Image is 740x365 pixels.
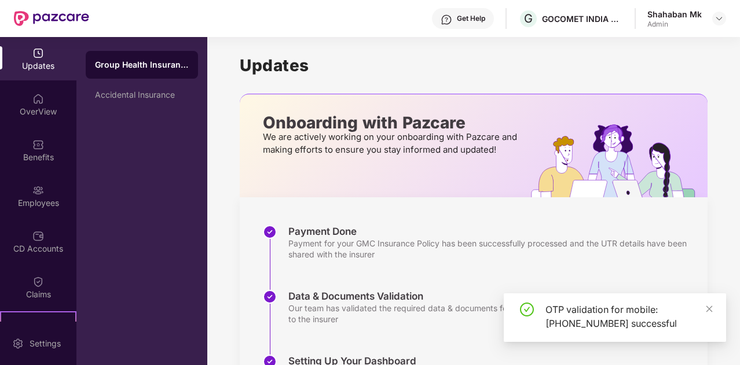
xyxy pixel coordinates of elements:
img: svg+xml;base64,PHN2ZyBpZD0iU3RlcC1Eb25lLTMyeDMyIiB4bWxucz0iaHR0cDovL3d3dy53My5vcmcvMjAwMC9zdmciIH... [263,225,277,239]
div: Data & Documents Validation [288,290,696,303]
div: Admin [647,20,702,29]
div: Shahaban Mk [647,9,702,20]
img: svg+xml;base64,PHN2ZyBpZD0iQ2xhaW0iIHhtbG5zPSJodHRwOi8vd3d3LnczLm9yZy8yMDAwL3N2ZyIgd2lkdGg9IjIwIi... [32,276,44,287]
div: Our team has validated the required data & documents for the insurance policy copy and submitted ... [288,303,696,325]
div: Group Health Insurance [95,59,189,71]
div: Accidental Insurance [95,90,189,99]
div: Settings [26,338,64,349]
div: Get Help [457,14,485,23]
span: check-circle [520,303,534,316]
img: svg+xml;base64,PHN2ZyBpZD0iQ0RfQWNjb3VudHMiIGRhdGEtbmFtZT0iQ0QgQWNjb3VudHMiIHhtbG5zPSJodHRwOi8vd3... [32,230,44,242]
img: svg+xml;base64,PHN2ZyBpZD0iRHJvcGRvd24tMzJ4MzIiIHhtbG5zPSJodHRwOi8vd3d3LnczLm9yZy8yMDAwL3N2ZyIgd2... [715,14,724,23]
div: GOCOMET INDIA PRIVATE LIMITED [542,13,623,24]
div: Payment Done [288,225,696,238]
span: G [524,12,533,25]
img: svg+xml;base64,PHN2ZyBpZD0iSG9tZSIgeG1sbnM9Imh0dHA6Ly93d3cudzMub3JnLzIwMDAvc3ZnIiB3aWR0aD0iMjAiIG... [32,93,44,105]
span: close [705,305,713,313]
div: OTP validation for mobile: [PHONE_NUMBER] successful [545,303,712,330]
img: svg+xml;base64,PHN2ZyBpZD0iRW1wbG95ZWVzIiB4bWxucz0iaHR0cDovL3d3dy53My5vcmcvMjAwMC9zdmciIHdpZHRoPS... [32,185,44,196]
p: We are actively working on your onboarding with Pazcare and making efforts to ensure you stay inf... [263,131,521,156]
img: svg+xml;base64,PHN2ZyBpZD0iQmVuZWZpdHMiIHhtbG5zPSJodHRwOi8vd3d3LnczLm9yZy8yMDAwL3N2ZyIgd2lkdGg9Ij... [32,139,44,150]
img: svg+xml;base64,PHN2ZyBpZD0iU3RlcC1Eb25lLTMyeDMyIiB4bWxucz0iaHR0cDovL3d3dy53My5vcmcvMjAwMC9zdmciIH... [263,290,277,304]
h1: Updates [240,56,708,75]
p: Onboarding with Pazcare [263,117,521,128]
img: hrOnboarding [531,124,708,197]
img: svg+xml;base64,PHN2ZyBpZD0iU2V0dGluZy0yMHgyMCIgeG1sbnM9Imh0dHA6Ly93d3cudzMub3JnLzIwMDAvc3ZnIiB3aW... [12,338,24,349]
div: Payment for your GMC Insurance Policy has been successfully processed and the UTR details have be... [288,238,696,260]
img: svg+xml;base64,PHN2ZyBpZD0iVXBkYXRlZCIgeG1sbnM9Imh0dHA6Ly93d3cudzMub3JnLzIwMDAvc3ZnIiB3aWR0aD0iMj... [32,47,44,59]
img: New Pazcare Logo [14,11,89,26]
img: svg+xml;base64,PHN2ZyBpZD0iSGVscC0zMngzMiIgeG1sbnM9Imh0dHA6Ly93d3cudzMub3JnLzIwMDAvc3ZnIiB3aWR0aD... [441,14,452,25]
